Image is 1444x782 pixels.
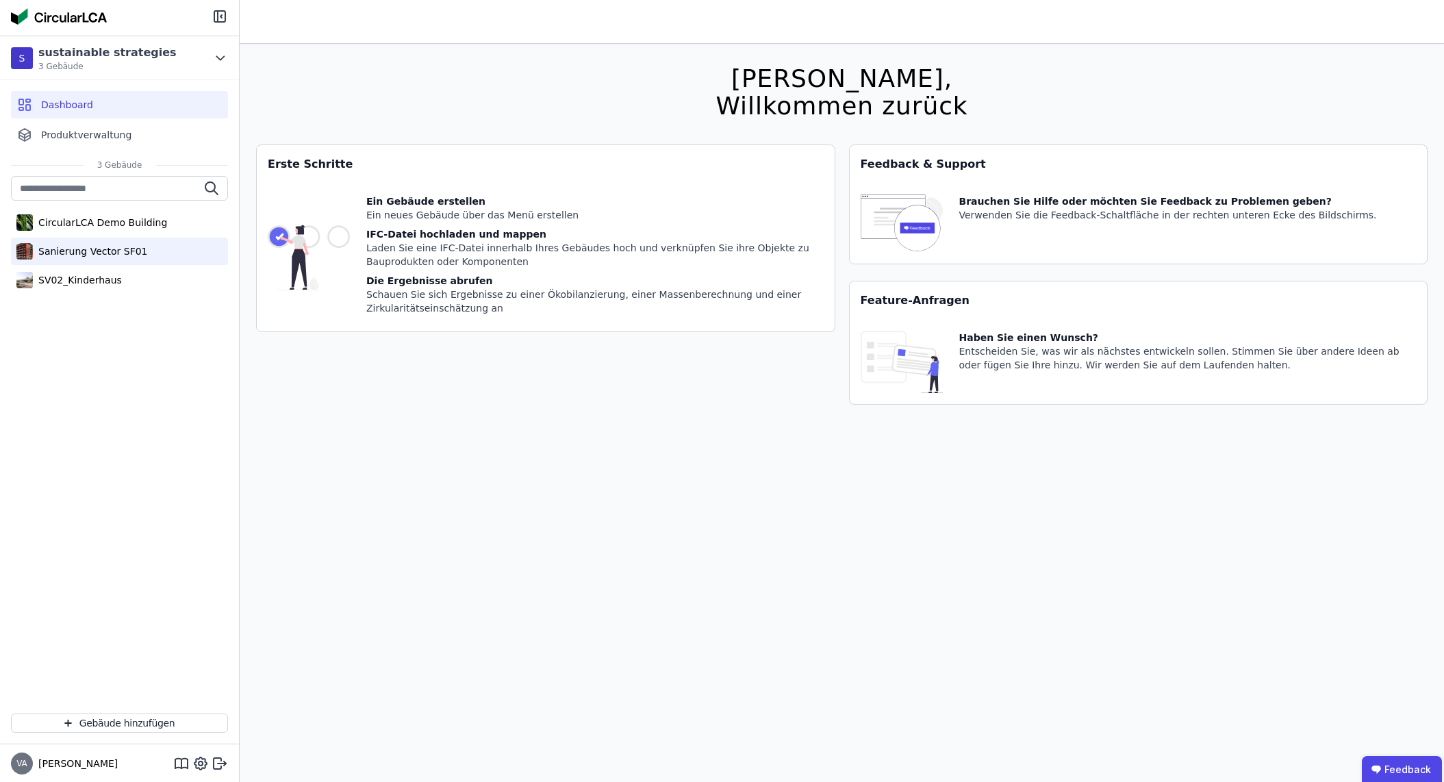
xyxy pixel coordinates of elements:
[268,194,350,320] img: getting_started_tile-DrF_GRSv.svg
[16,759,27,768] span: VA
[41,128,131,142] span: Produktverwaltung
[366,194,824,208] div: Ein Gebäude erstellen
[861,331,943,393] img: feature_request_tile-UiXE1qGU.svg
[366,288,824,315] div: Schauen Sie sich Ergebnisse zu einer Ökobilanzierung, einer Massenberechnung und einer Zirkularit...
[366,241,824,268] div: Laden Sie eine IFC-Datei innerhalb Ihres Gebäudes hoch und verknüpfen Sie ihre Objekte zu Bauprod...
[33,244,148,258] div: Sanierung Vector SF01
[33,757,118,770] span: [PERSON_NAME]
[850,281,1428,320] div: Feature-Anfragen
[11,47,33,69] div: S
[38,45,177,61] div: sustainable strategies
[959,194,1377,208] div: Brauchen Sie Hilfe oder möchten Sie Feedback zu Problemen geben?
[366,208,824,222] div: Ein neues Gebäude über das Menü erstellen
[959,331,1417,344] div: Haben Sie einen Wunsch?
[11,714,228,733] button: Gebäude hinzufügen
[16,269,33,291] img: SV02_Kinderhaus
[257,145,835,184] div: Erste Schritte
[33,273,122,287] div: SV02_Kinderhaus
[16,212,33,234] img: CircularLCA Demo Building
[959,208,1377,222] div: Verwenden Sie die Feedback-Schaltfläche in der rechten unteren Ecke des Bildschirms.
[41,98,93,112] span: Dashboard
[366,227,824,241] div: IFC-Datei hochladen und mappen
[715,65,967,92] div: [PERSON_NAME],
[38,61,177,72] span: 3 Gebäude
[959,344,1417,372] div: Entscheiden Sie, was wir als nächstes entwickeln sollen. Stimmen Sie über andere Ideen ab oder fü...
[366,274,824,288] div: Die Ergebnisse abrufen
[850,145,1428,184] div: Feedback & Support
[11,8,107,25] img: Concular
[715,92,967,120] div: Willkommen zurück
[33,216,167,229] div: CircularLCA Demo Building
[84,160,156,171] span: 3 Gebäude
[861,194,943,253] img: feedback-icon-HCTs5lye.svg
[16,240,33,262] img: Sanierung Vector SF01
